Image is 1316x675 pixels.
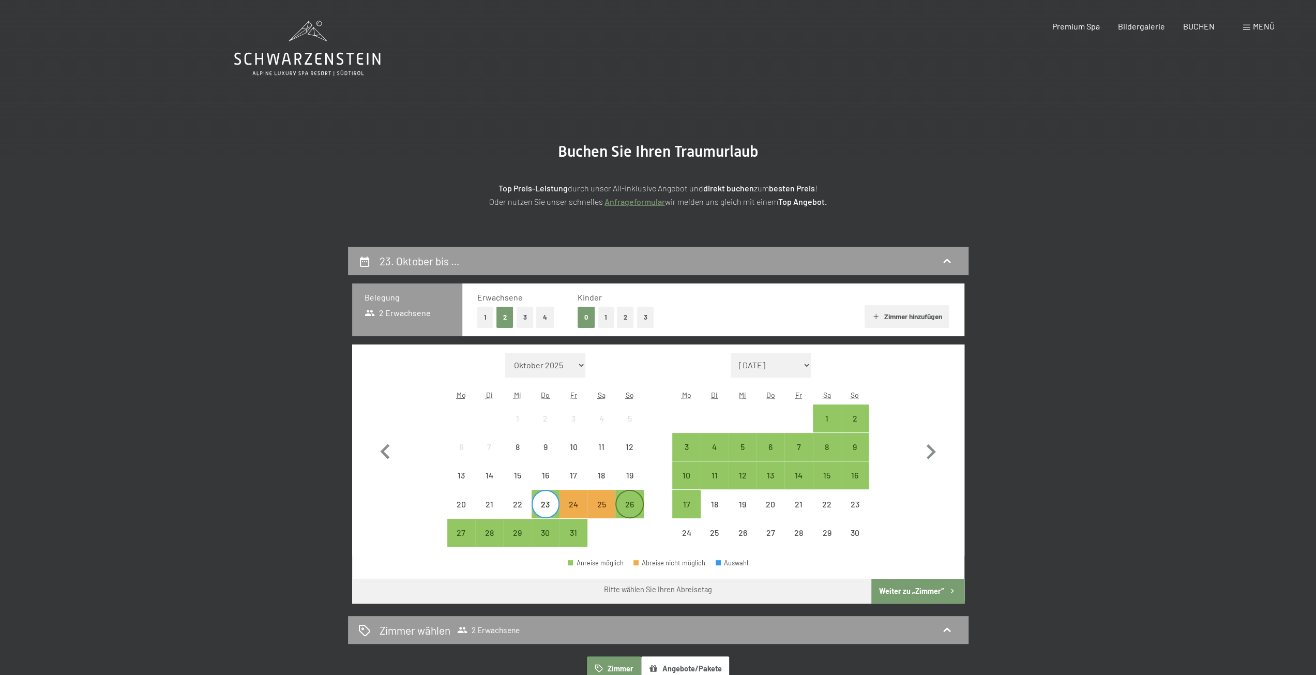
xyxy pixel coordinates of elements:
div: 13 [758,471,783,497]
div: Tue Oct 07 2025 [475,433,503,461]
div: 17 [561,471,586,497]
div: Sat Oct 11 2025 [587,433,615,461]
div: Abreise nicht möglich [587,461,615,489]
div: Sat Oct 18 2025 [587,461,615,489]
div: Abreise möglich [841,461,869,489]
div: 30 [533,529,558,554]
div: Wed Oct 22 2025 [503,490,531,518]
div: Fri Oct 10 2025 [559,433,587,461]
div: Abreise nicht möglich [701,490,729,518]
a: Anfrageformular [604,197,665,206]
div: 11 [702,471,728,497]
div: Tue Nov 18 2025 [701,490,729,518]
div: Abreise nicht möglich [633,560,706,566]
div: Abreise nicht möglich [475,461,503,489]
div: Sun Oct 19 2025 [615,461,643,489]
div: Abreise nicht möglich [672,519,700,547]
div: 25 [588,500,614,526]
div: Mon Oct 20 2025 [447,490,475,518]
strong: direkt buchen [703,183,754,193]
div: 23 [842,500,868,526]
div: 23 [533,500,558,526]
div: Thu Oct 16 2025 [532,461,559,489]
div: Fri Oct 17 2025 [559,461,587,489]
div: Mon Nov 10 2025 [672,461,700,489]
div: Abreise möglich [672,490,700,518]
div: 15 [504,471,530,497]
div: Abreise nicht möglich [503,461,531,489]
div: Abreise nicht möglich [701,519,729,547]
div: Fri Oct 03 2025 [559,404,587,432]
div: Abreise möglich [532,519,559,547]
button: Weiter zu „Zimmer“ [871,579,964,604]
div: Abreise nicht möglich [532,433,559,461]
div: Fri Nov 07 2025 [784,433,812,461]
div: Abreise nicht möglich [447,433,475,461]
div: 15 [814,471,840,497]
div: Abreise möglich [841,433,869,461]
div: 6 [448,443,474,469]
div: Abreise nicht möglich, da die Mindestaufenthaltsdauer nicht erfüllt wird [587,490,615,518]
div: Sun Oct 26 2025 [615,490,643,518]
div: 9 [842,443,868,469]
abbr: Samstag [598,391,606,399]
div: 22 [504,500,530,526]
h2: Zimmer wählen [380,623,450,638]
div: Abreise nicht möglich [559,433,587,461]
abbr: Sonntag [626,391,634,399]
div: Abreise möglich [784,433,812,461]
button: 1 [477,307,493,328]
div: Abreise nicht möglich [503,404,531,432]
div: 4 [588,414,614,440]
div: 29 [814,529,840,554]
div: Abreise nicht möglich [475,490,503,518]
abbr: Donnerstag [766,391,775,399]
abbr: Freitag [570,391,577,399]
button: 2 [617,307,634,328]
div: 7 [785,443,811,469]
abbr: Samstag [823,391,830,399]
div: Tue Oct 21 2025 [475,490,503,518]
span: Kinder [578,292,602,302]
a: BUCHEN [1183,21,1215,31]
div: Wed Oct 29 2025 [503,519,531,547]
button: 3 [517,307,534,328]
div: Mon Nov 17 2025 [672,490,700,518]
div: 21 [785,500,811,526]
div: Abreise möglich [503,519,531,547]
div: Tue Nov 11 2025 [701,461,729,489]
h2: 23. Oktober bis … [380,254,460,267]
div: 20 [448,500,474,526]
div: Abreise nicht möglich [503,490,531,518]
div: Abreise möglich [615,490,643,518]
div: 28 [785,529,811,554]
div: 27 [758,529,783,554]
div: 27 [448,529,474,554]
div: Wed Nov 26 2025 [729,519,757,547]
div: Fri Oct 31 2025 [559,519,587,547]
div: Sun Oct 05 2025 [615,404,643,432]
div: Abreise möglich [813,404,841,432]
div: 5 [730,443,755,469]
div: 7 [476,443,502,469]
div: Sat Nov 22 2025 [813,490,841,518]
div: Abreise möglich [701,461,729,489]
div: Tue Nov 25 2025 [701,519,729,547]
div: Tue Nov 04 2025 [701,433,729,461]
div: Mon Oct 27 2025 [447,519,475,547]
div: Abreise nicht möglich [587,404,615,432]
strong: Top Angebot. [778,197,827,206]
span: 2 Erwachsene [365,307,431,319]
div: Abreise nicht möglich [559,404,587,432]
abbr: Mittwoch [739,391,746,399]
button: 4 [536,307,554,328]
div: 10 [561,443,586,469]
div: Abreise möglich [532,490,559,518]
div: Abreise nicht möglich [813,490,841,518]
div: Fri Oct 24 2025 [559,490,587,518]
div: Abreise nicht möglich [615,404,643,432]
div: 11 [588,443,614,469]
div: Mon Oct 06 2025 [447,433,475,461]
div: Sat Oct 04 2025 [587,404,615,432]
div: Abreise nicht möglich [503,433,531,461]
